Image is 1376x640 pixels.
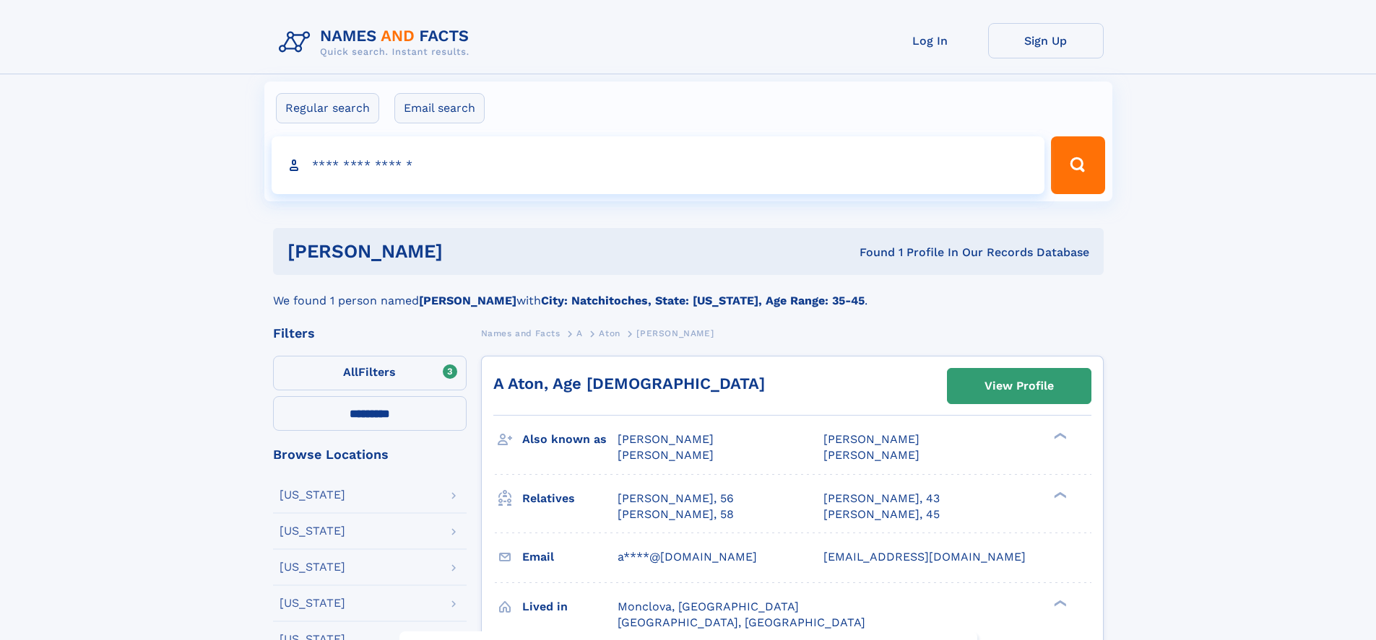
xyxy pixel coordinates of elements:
b: City: Natchitoches, State: [US_STATE], Age Range: 35-45 [541,294,865,307]
a: [PERSON_NAME], 56 [618,491,734,507]
b: [PERSON_NAME] [419,294,516,307]
span: A [576,328,583,338]
h3: Also known as [522,427,618,452]
a: Names and Facts [481,324,561,342]
a: Log In [873,23,988,58]
div: Found 1 Profile In Our Records Database [651,245,1089,260]
span: [PERSON_NAME] [823,432,920,446]
div: We found 1 person named with . [273,275,1104,310]
a: A Aton, Age [DEMOGRAPHIC_DATA] [493,374,765,393]
span: All [343,365,358,379]
div: Browse Locations [273,448,467,461]
span: Monclova, [GEOGRAPHIC_DATA] [618,600,799,613]
a: [PERSON_NAME], 43 [823,491,940,507]
img: Logo Names and Facts [273,23,481,62]
span: [PERSON_NAME] [618,448,714,462]
span: [PERSON_NAME] [618,432,714,446]
div: ❯ [1050,598,1068,608]
div: Filters [273,327,467,340]
a: [PERSON_NAME], 45 [823,507,940,522]
button: Search Button [1051,136,1104,194]
div: [US_STATE] [280,597,345,609]
label: Regular search [276,93,379,123]
span: Aton [599,328,620,338]
span: [PERSON_NAME] [823,448,920,462]
h3: Lived in [522,595,618,619]
a: View Profile [948,369,1091,403]
span: [EMAIL_ADDRESS][DOMAIN_NAME] [823,550,1026,564]
label: Email search [394,93,485,123]
span: [GEOGRAPHIC_DATA], [GEOGRAPHIC_DATA] [618,615,865,629]
a: Aton [599,324,620,342]
div: ❯ [1050,431,1068,441]
a: [PERSON_NAME], 58 [618,507,734,522]
h3: Relatives [522,486,618,511]
h1: [PERSON_NAME] [287,242,652,260]
input: search input [272,136,1045,194]
div: View Profile [985,369,1054,403]
h3: Email [522,545,618,569]
div: [US_STATE] [280,489,345,501]
a: A [576,324,583,342]
a: Sign Up [988,23,1104,58]
span: [PERSON_NAME] [636,328,714,338]
label: Filters [273,356,467,390]
div: [US_STATE] [280,525,345,537]
div: ❯ [1050,490,1068,499]
div: [US_STATE] [280,561,345,573]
